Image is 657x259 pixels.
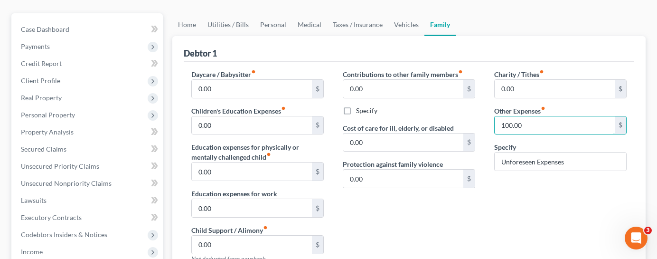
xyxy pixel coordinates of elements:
input: -- [343,170,463,188]
input: -- [192,199,312,217]
label: Contributions to other family members [343,69,463,79]
span: Real Property [21,94,62,102]
a: Taxes / Insurance [327,13,388,36]
a: Personal [254,13,292,36]
a: Property Analysis [13,124,163,141]
a: Secured Claims [13,141,163,158]
div: $ [312,199,323,217]
label: Child Support / Alimony [191,225,268,235]
i: fiber_manual_record [458,69,463,74]
span: Personal Property [21,111,75,119]
span: Unsecured Priority Claims [21,162,99,170]
label: Cost of care for ill, elderly, or disabled [343,123,454,133]
a: Medical [292,13,327,36]
a: Lawsuits [13,192,163,209]
iframe: Intercom live chat [625,227,648,249]
div: Debtor 1 [184,48,217,59]
input: -- [343,80,463,98]
a: Vehicles [388,13,424,36]
label: Children's Education Expenses [191,106,286,116]
input: -- [192,80,312,98]
span: Codebtors Insiders & Notices [21,230,107,239]
div: $ [312,80,323,98]
span: Lawsuits [21,196,47,204]
div: $ [312,163,323,181]
label: Specify [494,142,516,152]
a: Utilities / Bills [202,13,254,36]
input: Specify... [495,153,626,171]
label: Specify [356,106,377,115]
label: Education expenses for physically or mentally challenged child [191,142,324,162]
i: fiber_manual_record [266,152,271,157]
div: $ [463,170,475,188]
input: -- [495,116,615,134]
span: Payments [21,42,50,50]
input: -- [495,80,615,98]
span: Secured Claims [21,145,66,153]
input: -- [343,134,463,152]
a: Credit Report [13,55,163,72]
div: $ [463,134,475,152]
a: Case Dashboard [13,21,163,38]
span: Case Dashboard [21,25,69,33]
input: -- [192,236,312,254]
input: -- [192,163,312,181]
a: Unsecured Priority Claims [13,158,163,175]
i: fiber_manual_record [281,106,286,111]
label: Daycare / Babysitter [191,69,256,79]
span: Income [21,248,43,256]
i: fiber_manual_record [251,69,256,74]
div: $ [312,116,323,134]
div: $ [312,236,323,254]
span: Credit Report [21,59,62,67]
input: -- [192,116,312,134]
span: Unsecured Nonpriority Claims [21,179,112,187]
span: Property Analysis [21,128,74,136]
div: $ [615,116,626,134]
label: Protection against family violence [343,159,443,169]
div: $ [615,80,626,98]
a: Executory Contracts [13,209,163,226]
i: fiber_manual_record [539,69,544,74]
a: Home [172,13,202,36]
span: 3 [644,227,652,234]
a: Unsecured Nonpriority Claims [13,175,163,192]
i: fiber_manual_record [541,106,545,111]
label: Education expenses for work [191,189,277,199]
div: $ [463,80,475,98]
span: Executory Contracts [21,213,82,221]
span: Client Profile [21,77,60,85]
i: fiber_manual_record [263,225,268,230]
a: Family [424,13,456,36]
label: Charity / Tithes [494,69,544,79]
label: Other Expenses [494,106,545,116]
